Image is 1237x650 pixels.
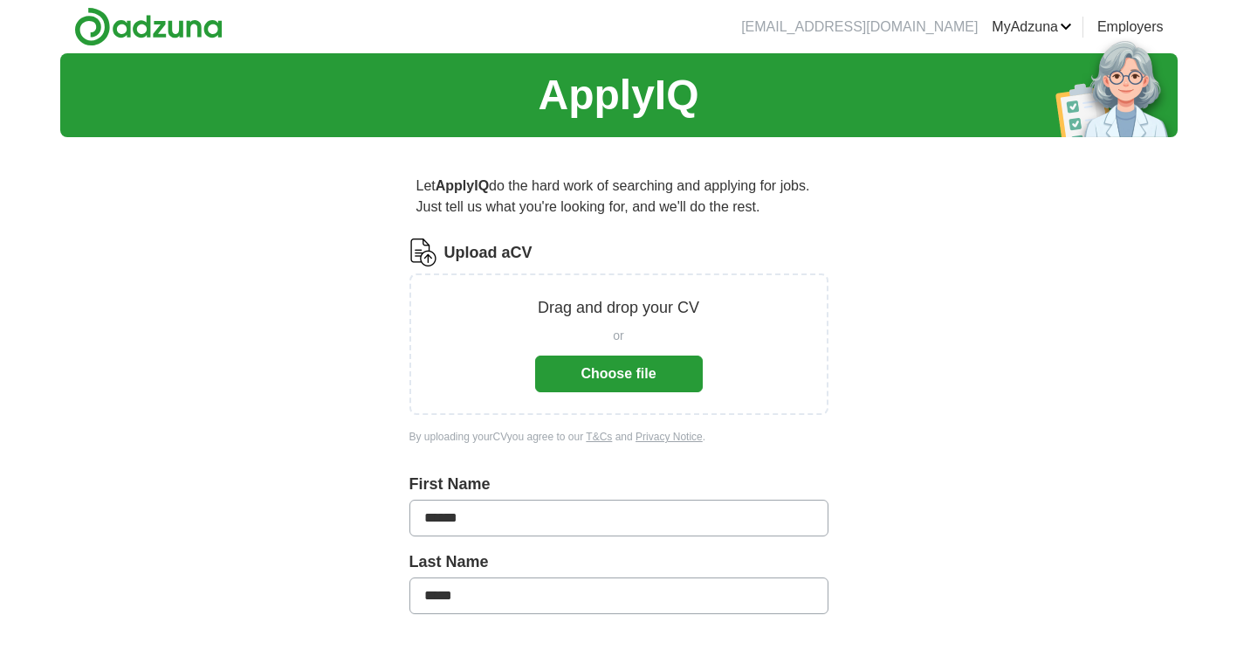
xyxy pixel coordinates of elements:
a: Privacy Notice [636,431,703,443]
div: By uploading your CV you agree to our and . [409,429,828,445]
a: Employers [1097,17,1164,38]
h1: ApplyIQ [538,64,698,127]
label: Last Name [409,550,828,574]
img: CV Icon [409,239,437,266]
a: MyAdzuna [992,17,1072,38]
img: Adzuna logo [74,7,223,46]
label: First Name [409,473,828,496]
li: [EMAIL_ADDRESS][DOMAIN_NAME] [741,17,978,38]
button: Choose file [535,356,703,392]
a: T&Cs [586,431,612,443]
span: or [613,327,623,345]
p: Let do the hard work of searching and applying for jobs. Just tell us what you're looking for, an... [409,169,828,225]
p: Drag and drop your CV [538,296,699,320]
strong: ApplyIQ [436,178,489,193]
label: Upload a CV [444,241,533,265]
